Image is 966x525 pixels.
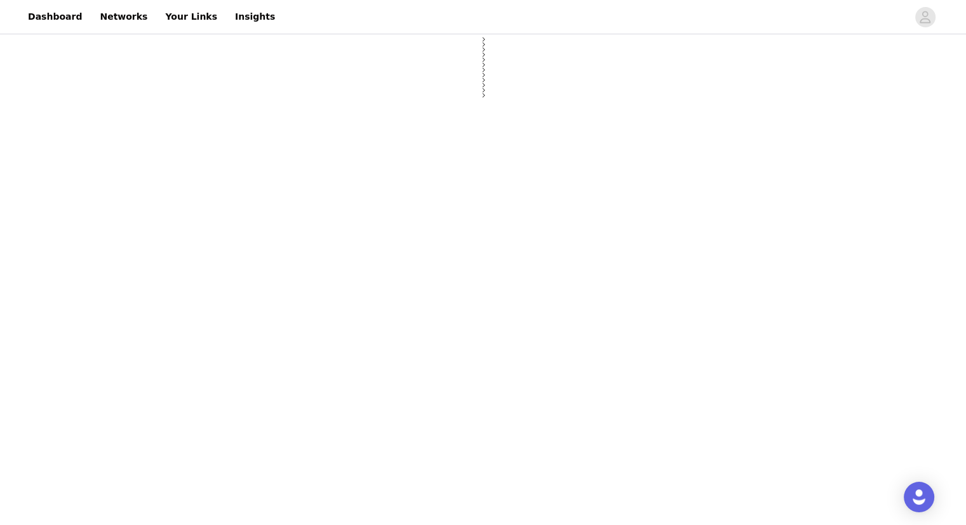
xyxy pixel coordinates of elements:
[20,3,90,31] a: Dashboard
[919,7,931,27] div: avatar
[158,3,225,31] a: Your Links
[227,3,283,31] a: Insights
[92,3,155,31] a: Networks
[904,482,934,512] div: Open Intercom Messenger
